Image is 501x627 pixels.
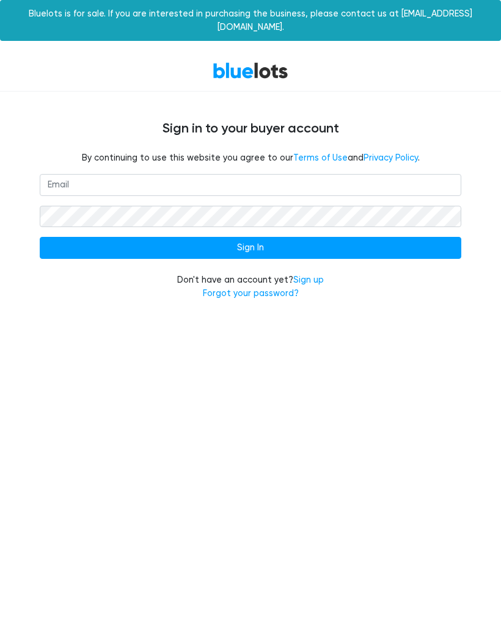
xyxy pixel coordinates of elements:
[40,274,461,300] div: Don't have an account yet?
[213,62,288,79] a: BlueLots
[203,288,299,299] a: Forgot your password?
[40,237,461,259] input: Sign In
[40,151,461,165] fieldset: By continuing to use this website you agree to our and .
[40,121,461,137] h4: Sign in to your buyer account
[293,153,348,163] a: Terms of Use
[40,174,461,196] input: Email
[364,153,418,163] a: Privacy Policy
[293,275,324,285] a: Sign up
